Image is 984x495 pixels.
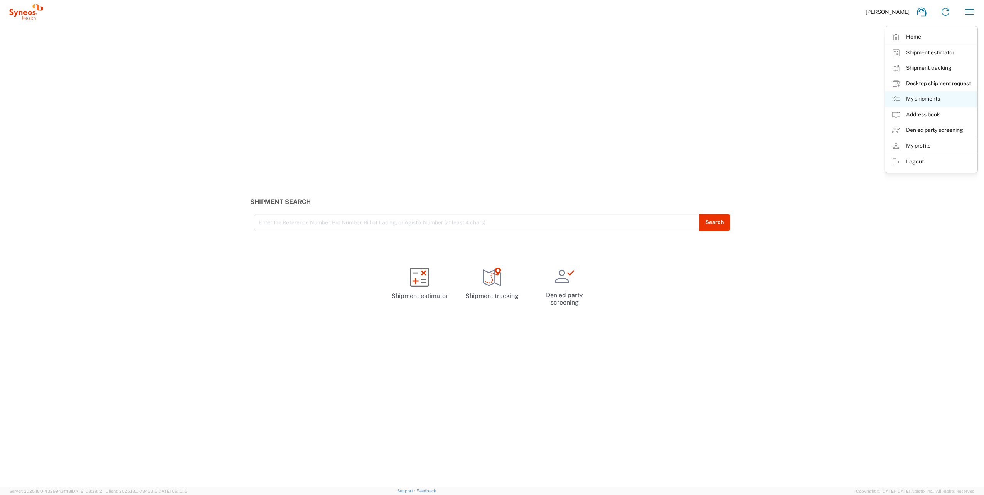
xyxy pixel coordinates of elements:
[885,123,977,138] a: Denied party screening
[885,107,977,123] a: Address book
[885,154,977,170] a: Logout
[106,489,187,493] span: Client: 2025.18.0-7346316
[885,138,977,154] a: My profile
[9,489,102,493] span: Server: 2025.18.0-4329943ff18
[885,45,977,61] a: Shipment estimator
[885,76,977,91] a: Desktop shipment request
[885,29,977,45] a: Home
[416,488,436,493] a: Feedback
[386,261,453,307] a: Shipment estimator
[397,488,416,493] a: Support
[885,91,977,107] a: My shipments
[699,214,730,231] button: Search
[856,488,975,495] span: Copyright © [DATE]-[DATE] Agistix Inc., All Rights Reserved
[250,198,734,205] h3: Shipment Search
[885,61,977,76] a: Shipment tracking
[531,261,598,313] a: Denied party screening
[157,489,187,493] span: [DATE] 08:10:16
[459,261,525,307] a: Shipment tracking
[866,8,910,15] span: [PERSON_NAME]
[71,489,102,493] span: [DATE] 08:38:12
